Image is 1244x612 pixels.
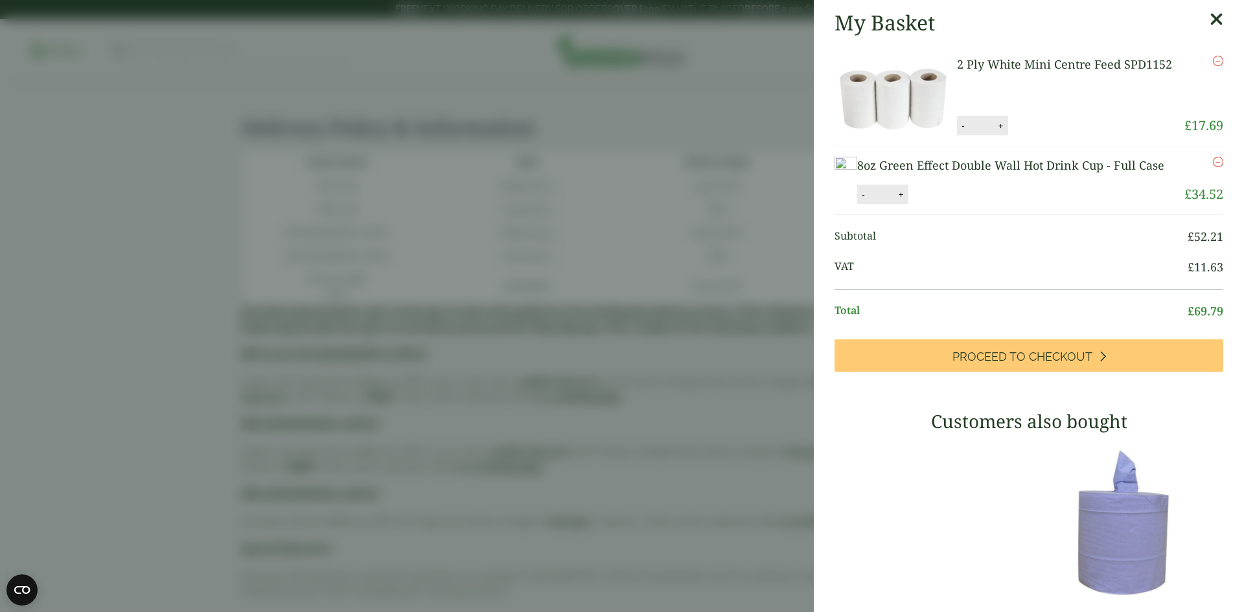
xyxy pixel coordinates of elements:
span: Subtotal [835,228,1188,245]
button: + [995,120,1008,131]
h2: My Basket [835,10,935,35]
span: VAT [835,258,1188,276]
a: Remove this item [1213,56,1223,66]
span: £ [1184,117,1192,134]
img: 3630017-2-Ply-Blue-Centre-Feed-104m [1035,442,1223,604]
bdi: 11.63 [1188,259,1223,275]
h3: Customers also bought [835,411,1223,433]
button: + [895,189,908,200]
button: - [958,120,968,131]
a: Proceed to Checkout [835,339,1223,372]
span: £ [1188,229,1194,244]
span: £ [1188,259,1194,275]
a: 8oz Green Effect Double Wall Hot Drink Cup - Full Case [857,157,1164,173]
bdi: 34.52 [1184,185,1223,203]
span: £ [1184,185,1192,203]
bdi: 52.21 [1188,229,1223,244]
button: Open CMP widget [6,574,38,606]
a: Remove this item [1213,157,1223,167]
bdi: 69.79 [1188,303,1223,319]
span: £ [1188,303,1194,319]
a: 2 Ply White Mini Centre Feed SPD1152 [957,56,1172,72]
bdi: 17.69 [1184,117,1223,134]
button: - [858,189,868,200]
span: Total [835,302,1188,320]
span: Proceed to Checkout [952,350,1092,364]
